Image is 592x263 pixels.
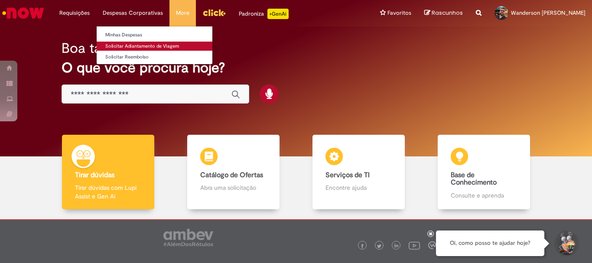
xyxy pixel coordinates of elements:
[360,244,364,248] img: logo_footer_facebook.png
[553,231,579,257] button: Iniciar Conversa de Suporte
[511,9,585,16] span: Wanderson [PERSON_NAME]
[96,26,213,65] ul: Despesas Corporativas
[176,9,189,17] span: More
[451,191,517,200] p: Consulte e aprenda
[267,9,289,19] p: +GenAi
[200,171,263,179] b: Catálogo de Ofertas
[200,183,266,192] p: Abra uma solicitação
[202,6,226,19] img: click_logo_yellow_360x200.png
[296,135,421,210] a: Serviços de TI Encontre ajuda
[1,4,46,22] img: ServiceNow
[409,240,420,251] img: logo_footer_youtube.png
[97,30,212,40] a: Minhas Despesas
[62,60,530,75] h2: O que você procura hoje?
[62,41,199,56] h2: Boa tarde, Wanderson
[424,9,463,17] a: Rascunhos
[97,52,212,62] a: Solicitar Reembolso
[103,9,163,17] span: Despesas Corporativas
[46,135,171,210] a: Tirar dúvidas Tirar dúvidas com Lupi Assist e Gen Ai
[387,9,411,17] span: Favoritos
[75,171,114,179] b: Tirar dúvidas
[432,9,463,17] span: Rascunhos
[451,171,497,187] b: Base de Conhecimento
[59,9,90,17] span: Requisições
[421,135,546,210] a: Base de Conhecimento Consulte e aprenda
[171,135,296,210] a: Catálogo de Ofertas Abra uma solicitação
[163,229,213,246] img: logo_footer_ambev_rotulo_gray.png
[239,9,289,19] div: Padroniza
[325,171,370,179] b: Serviços de TI
[325,183,391,192] p: Encontre ajuda
[377,244,381,248] img: logo_footer_twitter.png
[428,241,436,249] img: logo_footer_workplace.png
[436,231,544,256] div: Oi, como posso te ajudar hoje?
[394,244,399,249] img: logo_footer_linkedin.png
[75,183,141,201] p: Tirar dúvidas com Lupi Assist e Gen Ai
[97,42,212,51] a: Solicitar Adiantamento de Viagem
